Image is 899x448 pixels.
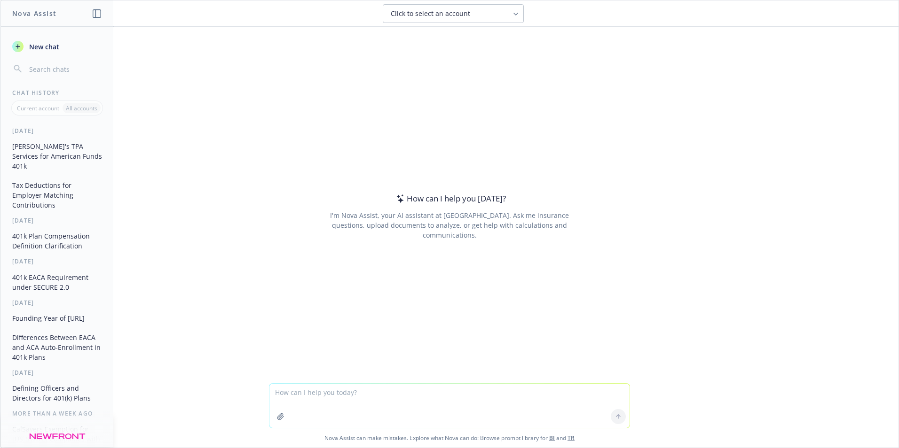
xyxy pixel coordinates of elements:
button: Differences Between EACA and ACA Auto-Enrollment in 401k Plans [8,330,106,365]
div: How can I help you [DATE]? [394,193,506,205]
button: [PERSON_NAME]'s TPA Services for American Funds 401k [8,139,106,174]
a: BI [549,434,555,442]
p: Current account [17,104,59,112]
span: New chat [27,42,59,52]
p: All accounts [66,104,97,112]
div: Chat History [1,89,113,97]
h1: Nova Assist [12,8,56,18]
a: TR [568,434,575,442]
span: Nova Assist can make mistakes. Explore what Nova can do: Browse prompt library for and [4,428,895,448]
button: Founding Year of [URL] [8,310,106,326]
button: New chat [8,38,106,55]
span: Click to select an account [391,9,470,18]
div: [DATE] [1,257,113,265]
div: I'm Nova Assist, your AI assistant at [GEOGRAPHIC_DATA]. Ask me insurance questions, upload docum... [317,210,582,240]
div: [DATE] [1,369,113,377]
input: Search chats [27,62,102,76]
button: Click to select an account [383,4,524,23]
div: [DATE] [1,216,113,224]
button: 401k EACA Requirement under SECURE 2.0 [8,270,106,295]
button: Tax Deductions for Employer Matching Contributions [8,178,106,213]
button: Defining Officers and Directors for 401(k) Plans [8,380,106,406]
div: [DATE] [1,127,113,135]
div: [DATE] [1,299,113,307]
button: 401k Plan Compensation Definition Clarification [8,228,106,254]
div: More than a week ago [1,409,113,417]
